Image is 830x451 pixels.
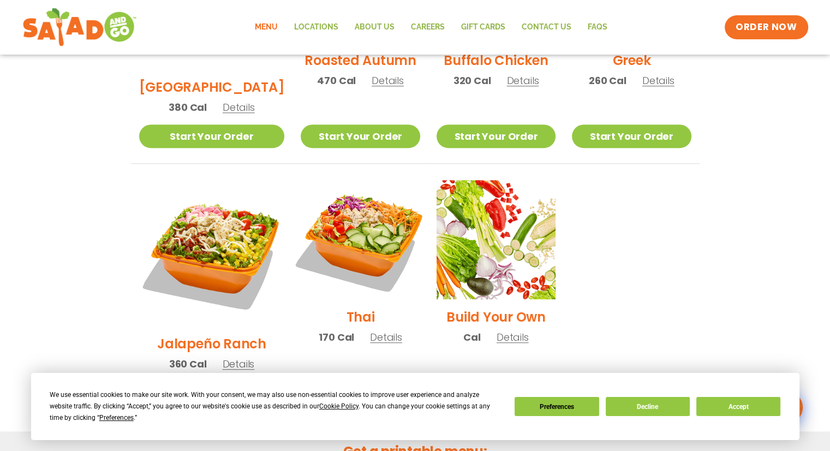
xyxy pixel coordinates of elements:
a: Start Your Order [301,124,420,148]
span: 360 Cal [169,357,207,371]
span: 260 Cal [589,73,626,88]
a: Start Your Order [572,124,691,148]
span: Details [372,74,404,87]
a: Menu [247,15,286,40]
span: Cal [463,330,480,345]
h2: Greek [612,51,650,70]
span: 170 Cal [319,330,354,345]
button: Decline [606,397,690,416]
a: Start Your Order [139,124,285,148]
span: Details [506,74,539,87]
nav: Menu [247,15,616,40]
h2: Build Your Own [446,307,546,327]
button: Accept [696,397,780,416]
span: 380 Cal [169,100,207,115]
h2: Jalapeño Ranch [157,334,266,353]
h2: Thai [347,307,375,327]
span: ORDER NOW [736,21,797,34]
span: 470 Cal [317,73,356,88]
a: Locations [286,15,347,40]
div: Cookie Consent Prompt [31,373,799,440]
span: Preferences [99,414,134,422]
div: We use essential cookies to make our site work. With your consent, we may also use non-essential ... [50,389,501,424]
span: Details [223,100,255,114]
span: Details [222,357,254,371]
span: Cookie Policy [319,402,359,410]
a: GIFT CARDS [453,15,513,40]
a: Start Your Order [437,124,556,148]
button: Preferences [515,397,599,416]
h2: Roasted Autumn [304,51,416,70]
span: Details [642,74,674,87]
a: FAQs [580,15,616,40]
img: Product photo for Thai Salad [290,170,430,310]
img: new-SAG-logo-768×292 [22,5,138,49]
a: ORDER NOW [725,15,808,39]
a: About Us [347,15,403,40]
a: Contact Us [513,15,580,40]
span: Details [370,330,402,344]
img: Product photo for Build Your Own [437,180,556,299]
span: 320 Cal [453,73,491,88]
h2: Buffalo Chicken [444,51,548,70]
span: Details [497,330,529,344]
img: Product photo for Jalapeño Ranch Salad [139,180,285,326]
a: Careers [403,15,453,40]
h2: [GEOGRAPHIC_DATA] [139,78,285,97]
